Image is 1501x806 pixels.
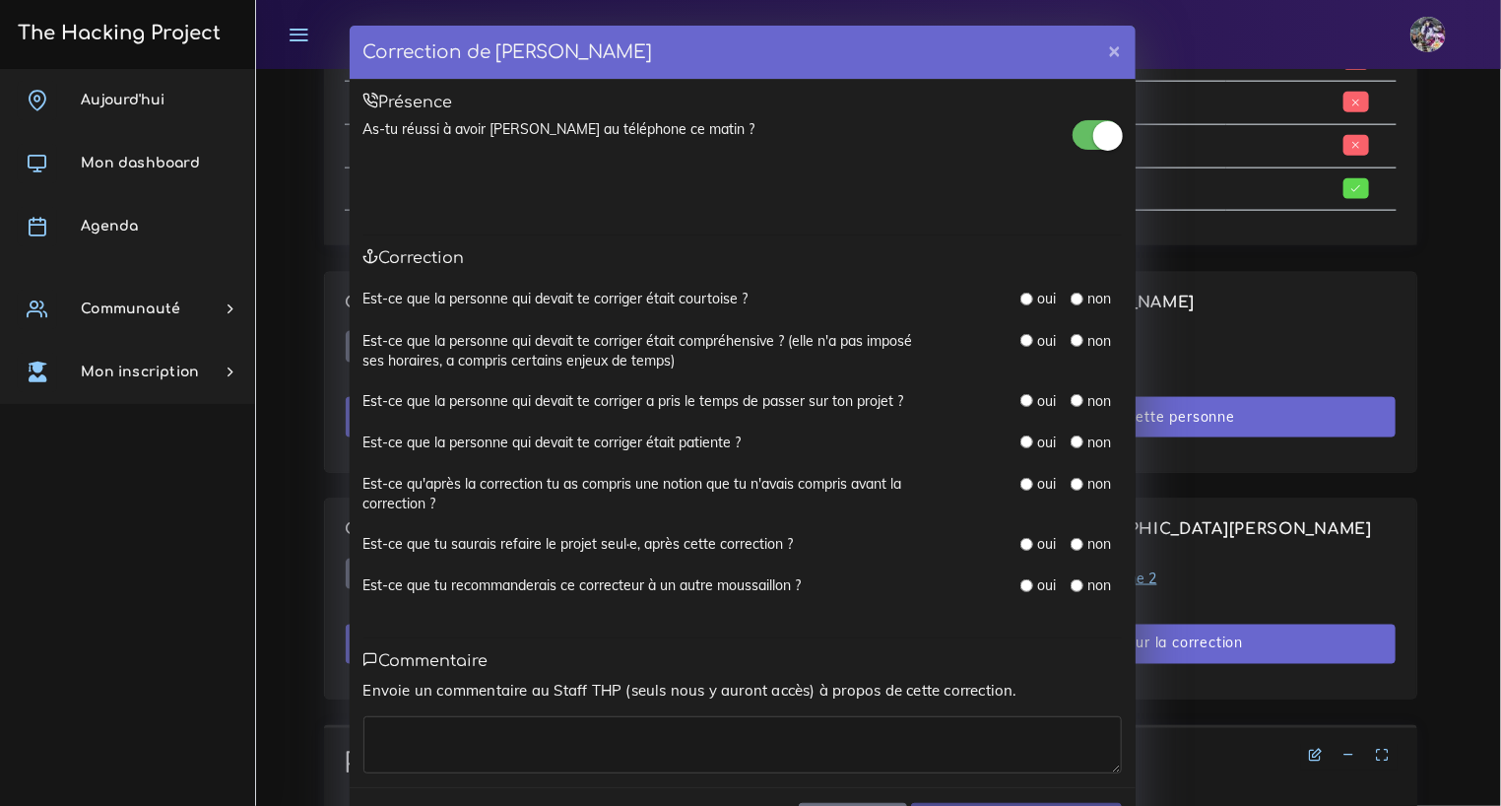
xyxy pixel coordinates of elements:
label: Est-ce que la personne qui devait te corriger a pris le temps de passer sur ton projet ? [363,391,904,411]
label: oui [1037,534,1056,554]
p: Envoie un commentaire au Staff THP (seuls nous y auront accès) à propos de cette correction. [363,679,1122,703]
label: oui [1037,575,1056,595]
label: non [1087,575,1111,595]
label: oui [1037,331,1056,351]
label: Est-ce que tu recommanderais ce correcteur à un autre moussaillon ? [363,575,802,595]
label: non [1087,331,1111,351]
label: non [1087,289,1111,308]
h5: Correction [363,249,1122,268]
label: oui [1037,289,1056,308]
label: non [1087,534,1111,554]
button: × [1095,26,1136,74]
label: non [1087,433,1111,452]
label: As-tu réussi à avoir [PERSON_NAME] au téléphone ce matin ? [363,119,755,139]
label: oui [1037,433,1056,452]
label: Est-ce que la personne qui devait te corriger était patiente ? [363,433,742,452]
label: oui [1037,474,1056,494]
label: Est-ce que la personne qui devait te corriger était compréhensive ? (elle n'a pas imposé ses hora... [363,331,925,371]
h5: Commentaire [363,652,1122,671]
label: non [1087,474,1111,494]
h4: Correction de [PERSON_NAME] [363,39,653,66]
label: Est-ce que tu saurais refaire le projet seul·e, après cette correction ? [363,534,794,554]
label: non [1087,391,1111,411]
label: Est-ce qu'après la correction tu as compris une notion que tu n'avais compris avant la correction ? [363,474,925,514]
label: oui [1037,391,1056,411]
label: Est-ce que la personne qui devait te corriger était courtoise ? [363,289,749,308]
h5: Présence [363,94,1122,112]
